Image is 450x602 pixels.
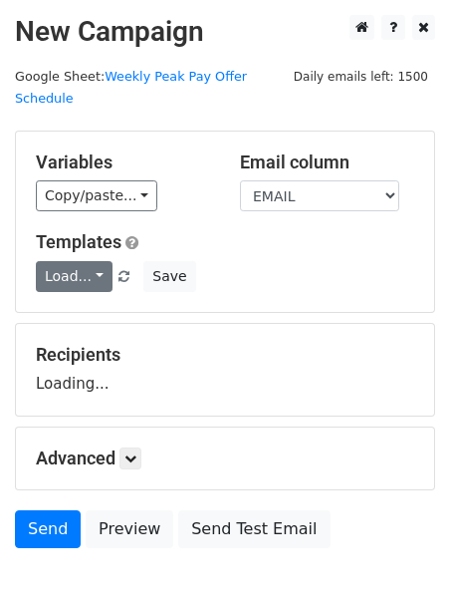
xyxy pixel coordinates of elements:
[143,261,195,292] button: Save
[15,69,247,107] small: Google Sheet:
[36,180,157,211] a: Copy/paste...
[178,510,330,548] a: Send Test Email
[36,344,414,396] div: Loading...
[287,69,435,84] a: Daily emails left: 1500
[240,151,414,173] h5: Email column
[15,69,247,107] a: Weekly Peak Pay Offer Schedule
[36,344,414,366] h5: Recipients
[36,151,210,173] h5: Variables
[350,506,450,602] iframe: Chat Widget
[15,15,435,49] h2: New Campaign
[15,510,81,548] a: Send
[36,261,112,292] a: Load...
[36,448,414,469] h5: Advanced
[287,66,435,88] span: Daily emails left: 1500
[86,510,173,548] a: Preview
[36,231,121,252] a: Templates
